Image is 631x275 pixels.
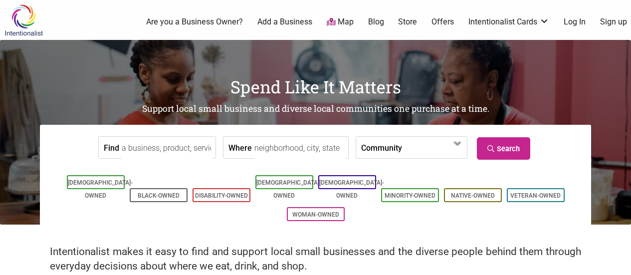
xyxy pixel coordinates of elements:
a: Search [477,137,530,160]
a: Blog [368,16,384,27]
input: a business, product, service [122,137,213,159]
a: Disability-Owned [195,192,248,199]
a: Add a Business [257,16,312,27]
a: Log In [564,16,586,27]
label: Community [361,137,402,158]
a: Are you a Business Owner? [146,16,243,27]
a: Sign up [600,16,627,27]
a: Woman-Owned [292,211,339,218]
a: Offers [431,16,454,27]
a: Intentionalist Cards [468,16,549,27]
a: Native-Owned [451,192,495,199]
a: [DEMOGRAPHIC_DATA]-Owned [256,179,321,199]
a: Veteran-Owned [510,192,561,199]
label: Where [228,137,252,158]
a: [DEMOGRAPHIC_DATA]-Owned [68,179,133,199]
a: Map [327,16,354,28]
label: Find [104,137,119,158]
a: Store [398,16,417,27]
a: Black-Owned [138,192,180,199]
a: [DEMOGRAPHIC_DATA]-Owned [319,179,384,199]
a: Minority-Owned [385,192,435,199]
h2: Intentionalist makes it easy to find and support local small businesses and the diverse people be... [50,245,581,274]
input: neighborhood, city, state [254,137,346,159]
